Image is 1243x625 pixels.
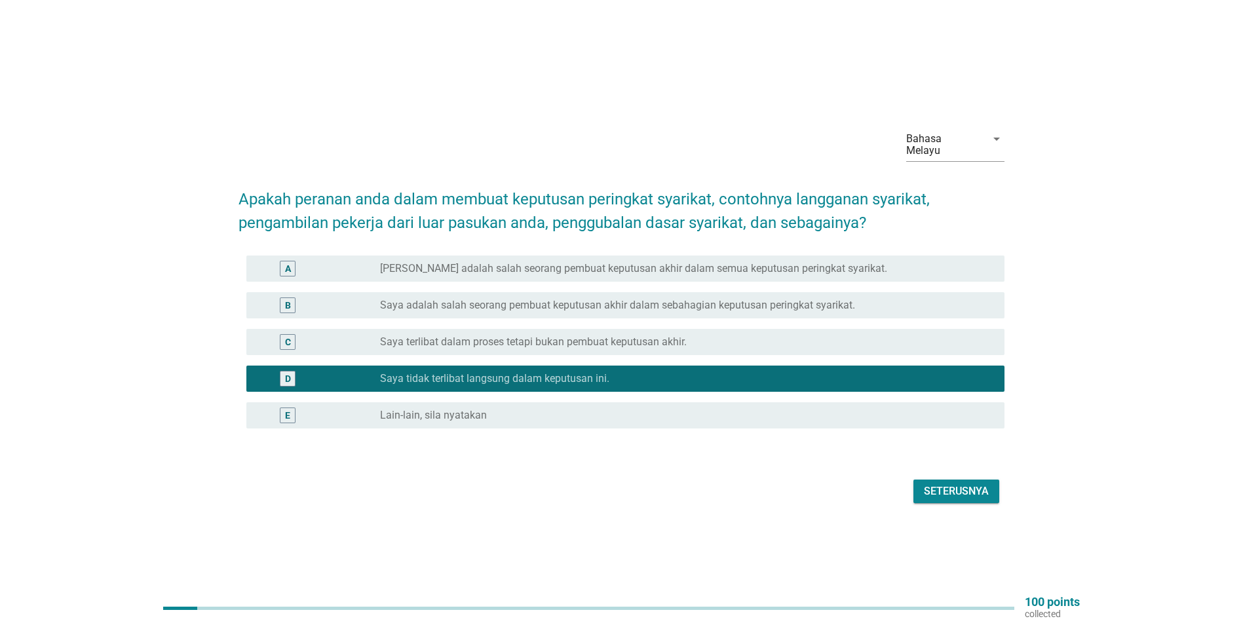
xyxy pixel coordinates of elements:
label: Saya adalah salah seorang pembuat keputusan akhir dalam sebahagian keputusan peringkat syarikat. [380,299,855,312]
label: [PERSON_NAME] adalah salah seorang pembuat keputusan akhir dalam semua keputusan peringkat syarikat. [380,262,887,275]
h2: Apakah peranan anda dalam membuat keputusan peringkat syarikat, contohnya langganan syarikat, pen... [239,174,1004,235]
div: D [285,372,291,386]
div: E [285,409,290,423]
button: Seterusnya [913,480,999,503]
div: A [285,262,291,276]
label: Lain-lain, sila nyatakan [380,409,487,422]
div: C [285,335,291,349]
i: arrow_drop_down [989,131,1004,147]
p: collected [1025,608,1080,620]
div: B [285,299,291,312]
div: Bahasa Melayu [906,133,978,157]
label: Saya tidak terlibat langsung dalam keputusan ini. [380,372,609,385]
div: Seterusnya [924,483,989,499]
p: 100 points [1025,596,1080,608]
label: Saya terlibat dalam proses tetapi bukan pembuat keputusan akhir. [380,335,687,349]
